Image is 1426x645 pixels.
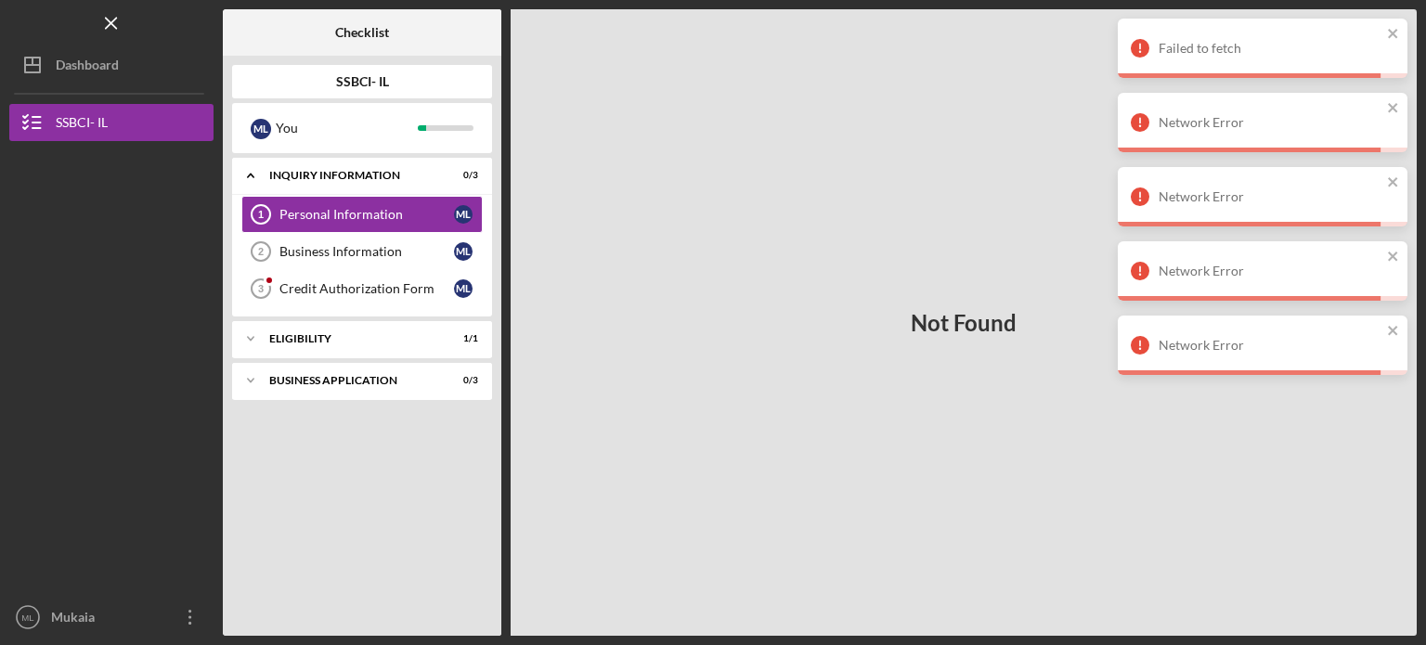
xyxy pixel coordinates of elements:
button: close [1387,249,1400,266]
div: M L [454,205,473,224]
div: Credit Authorization Form [279,281,454,296]
div: 0 / 3 [445,375,478,386]
a: 1Personal InformationML [241,196,483,233]
div: Business Information [279,244,454,259]
div: Dashboard [56,46,119,88]
div: Network Error [1159,189,1381,204]
div: Failed to fetch [1159,41,1381,56]
text: ML [21,613,34,623]
button: SSBCI- IL [9,104,214,141]
button: MLMukaia [PERSON_NAME] [9,599,214,636]
div: 1 / 1 [445,333,478,344]
div: Eligibility [269,333,432,344]
div: SSBCI- IL [56,104,108,146]
b: SSBCI- IL [336,74,389,89]
tspan: 2 [258,246,264,257]
h3: Not Found [911,310,1017,336]
button: close [1387,174,1400,192]
button: Dashboard [9,46,214,84]
div: M L [454,279,473,298]
div: Business Application [269,375,432,386]
div: 0 / 3 [445,170,478,181]
div: Network Error [1159,115,1381,130]
div: Network Error [1159,338,1381,353]
div: Network Error [1159,264,1381,278]
a: 2Business InformationML [241,233,483,270]
a: 3Credit Authorization FormML [241,270,483,307]
div: Inquiry Information [269,170,432,181]
button: close [1387,100,1400,118]
button: close [1387,26,1400,44]
tspan: 3 [258,283,264,294]
div: M L [251,119,271,139]
tspan: 1 [258,209,264,220]
div: M L [454,242,473,261]
button: close [1387,323,1400,341]
b: Checklist [335,25,389,40]
div: Personal Information [279,207,454,222]
div: You [276,112,418,144]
